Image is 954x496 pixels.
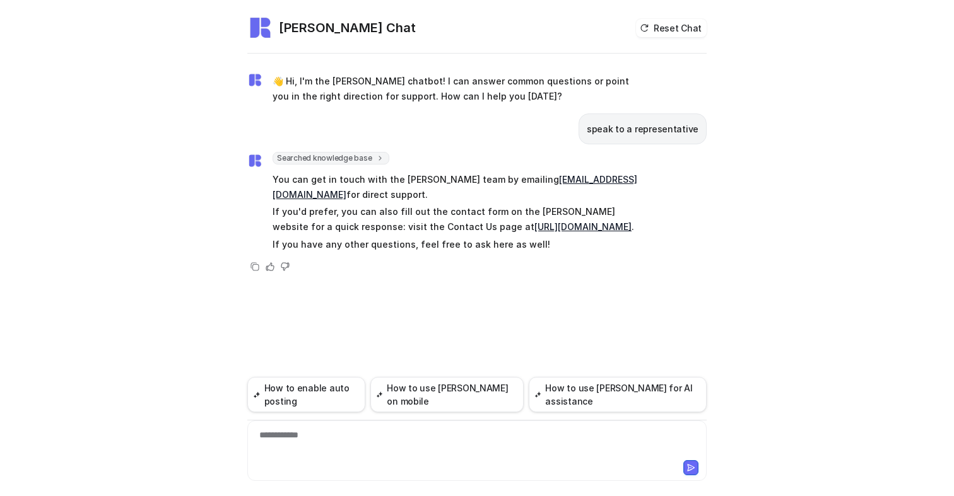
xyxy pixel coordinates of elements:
[273,237,642,252] p: If you have any other questions, feel free to ask here as well!
[636,19,707,37] button: Reset Chat
[273,174,637,200] a: [EMAIL_ADDRESS][DOMAIN_NAME]
[273,204,642,234] p: If you'd prefer, you can also fill out the contact form on the [PERSON_NAME] website for a quick ...
[273,172,642,202] p: You can get in touch with the [PERSON_NAME] team by emailing for direct support.
[529,377,707,412] button: How to use [PERSON_NAME] for AI assistance
[279,19,416,37] h2: [PERSON_NAME] Chat
[247,15,273,40] img: Widget
[534,221,632,232] a: [URL][DOMAIN_NAME]
[370,377,524,412] button: How to use [PERSON_NAME] on mobile
[273,74,642,104] p: 👋 Hi, I'm the [PERSON_NAME] chatbot! I can answer common questions or point you in the right dire...
[587,122,698,137] p: speak to a representative
[247,377,365,412] button: How to enable auto posting
[273,152,389,164] span: Searched knowledge base
[247,72,262,88] img: Widget
[247,153,262,168] img: Widget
